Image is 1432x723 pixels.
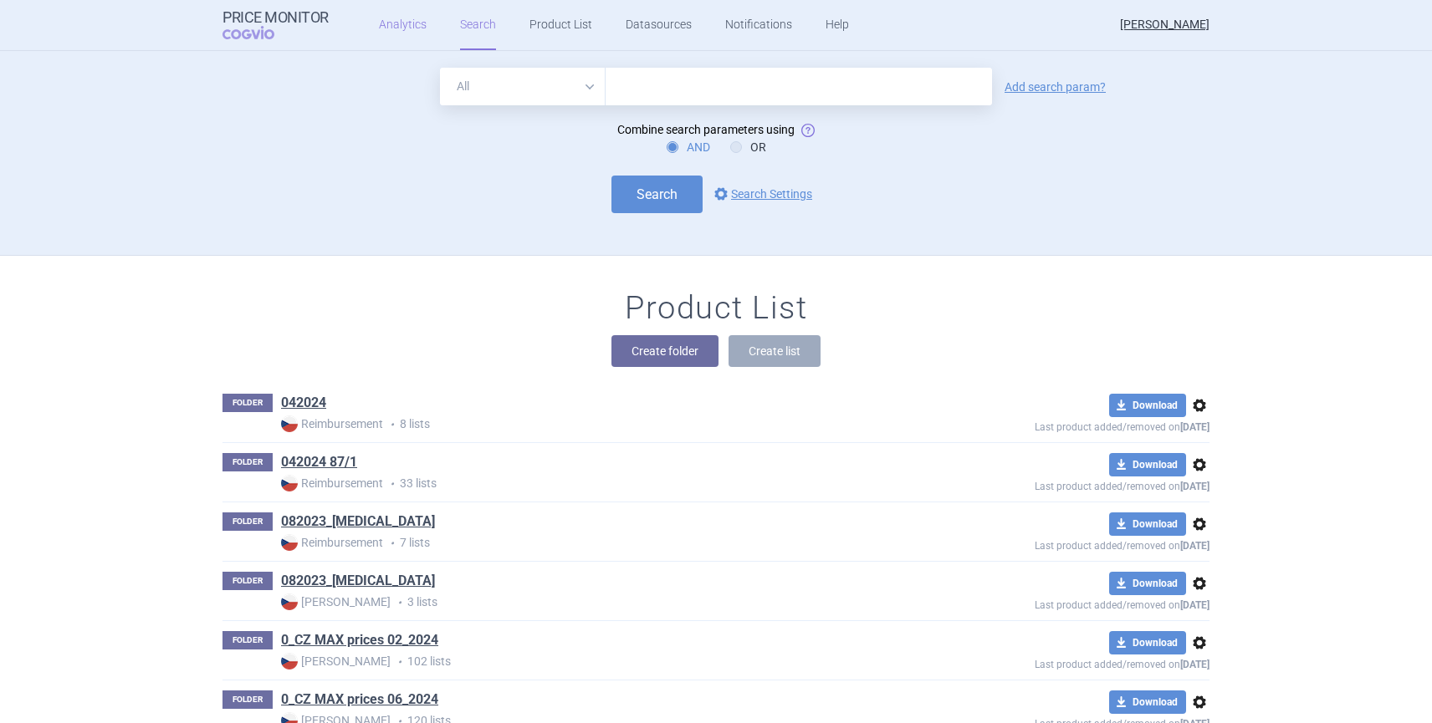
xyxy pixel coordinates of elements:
[281,593,298,610] img: CZ
[281,572,435,593] h1: 082023_Entresto
[281,572,435,590] a: 082023_[MEDICAL_DATA]
[913,536,1210,552] p: Last product added/removed on
[281,593,913,611] p: 3 lists
[222,631,273,649] p: FOLDER
[383,416,400,433] i: •
[281,415,913,433] p: 8 lists
[1180,599,1210,611] strong: [DATE]
[281,593,391,610] strong: [PERSON_NAME]
[281,453,357,475] h1: 042024 87/1
[281,690,438,709] a: 0_CZ MAX prices 06_2024
[1109,631,1186,654] button: Download
[222,690,273,709] p: FOLDER
[281,394,326,412] a: 042024
[611,176,703,213] button: Search
[913,595,1210,611] p: Last product added/removed on
[383,535,400,552] i: •
[281,512,435,534] h1: 082023_beovu
[1109,394,1186,417] button: Download
[913,417,1210,433] p: Last product added/removed on
[281,534,298,551] img: CZ
[1109,572,1186,595] button: Download
[391,594,407,611] i: •
[222,9,329,26] strong: Price Monitor
[222,512,273,531] p: FOLDER
[611,335,719,367] button: Create folder
[711,184,812,204] a: Search Settings
[667,139,710,155] label: AND
[222,394,273,412] p: FOLDER
[281,475,298,491] img: CZ
[222,453,273,471] p: FOLDER
[281,415,383,432] strong: Reimbursement
[281,534,383,551] strong: Reimbursement
[617,123,795,136] span: Combine search parameters using
[1180,481,1210,492] strong: [DATE]
[281,631,438,649] a: 0_CZ MAX prices 02_2024
[729,335,821,367] button: Create list
[281,475,383,491] strong: Reimbursement
[913,654,1210,670] p: Last product added/removed on
[730,139,766,155] label: OR
[1109,690,1186,714] button: Download
[281,631,438,653] h1: 0_CZ MAX prices 02_2024
[222,9,329,41] a: Price MonitorCOGVIO
[1109,453,1186,476] button: Download
[1109,512,1186,536] button: Download
[1180,540,1210,552] strong: [DATE]
[281,475,913,492] p: 33 lists
[281,690,438,712] h1: 0_CZ MAX prices 06_2024
[1005,81,1106,93] a: Add search param?
[281,415,298,432] img: CZ
[391,654,407,670] i: •
[1180,659,1210,670] strong: [DATE]
[281,512,435,531] a: 082023_[MEDICAL_DATA]
[281,453,357,471] a: 042024 87/1
[281,653,391,670] strong: [PERSON_NAME]
[281,534,913,552] p: 7 lists
[222,572,273,590] p: FOLDER
[281,653,298,670] img: CZ
[383,476,400,492] i: •
[1180,421,1210,433] strong: [DATE]
[625,289,807,328] h1: Product List
[913,476,1210,492] p: Last product added/removed on
[281,394,326,415] h1: 042024
[222,26,298,39] span: COGVIO
[281,653,913,670] p: 102 lists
